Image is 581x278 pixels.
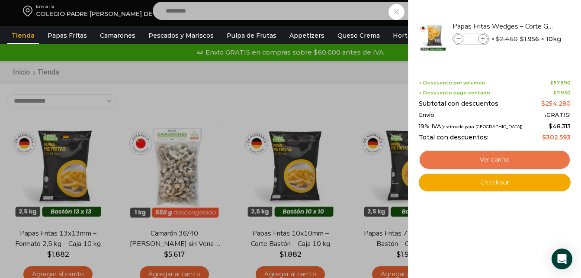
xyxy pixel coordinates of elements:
span: $ [496,35,500,43]
a: Tienda [7,27,39,44]
bdi: 254.280 [541,100,571,107]
small: (estimado para [GEOGRAPHIC_DATA]) [441,124,523,129]
span: $ [553,90,557,96]
a: Ver carrito [419,150,571,170]
a: Camarones [96,27,140,44]
span: $ [542,133,546,141]
bdi: 1.956 [520,35,539,43]
span: Envío [419,112,434,119]
span: $ [520,35,524,43]
a: Checkout [419,174,571,192]
span: + Descuento pago contado [419,90,490,96]
bdi: 7.930 [553,90,571,96]
span: Total con descuentos: [419,134,488,141]
a: Appetizers [285,27,329,44]
span: $ [550,80,554,86]
span: ¡GRATIS! [545,112,571,119]
span: $ [549,123,552,129]
a: Pulpa de Frutas [222,27,281,44]
span: × × 10kg [491,33,561,45]
span: - [548,80,571,86]
span: $ [541,100,545,107]
span: + Descuento por volumen [419,80,485,86]
input: Product quantity [464,34,477,44]
a: Papas Fritas Wedges – Corte Gajo - Caja 10 kg [453,22,555,31]
bdi: 302.593 [542,133,571,141]
a: Hortalizas [388,27,429,44]
div: Open Intercom Messenger [552,249,572,269]
span: 19% IVA [419,123,523,130]
span: Subtotal con descuentos [419,100,498,107]
span: - [551,90,571,96]
a: Queso Crema [333,27,384,44]
bdi: 57.590 [550,80,571,86]
span: 48.313 [549,123,571,129]
bdi: 2.460 [496,35,518,43]
a: Pescados y Mariscos [144,27,218,44]
a: Papas Fritas [43,27,91,44]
